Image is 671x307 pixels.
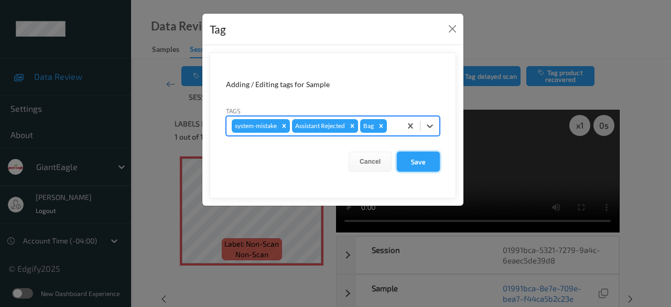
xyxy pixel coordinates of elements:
div: Bag [360,119,375,133]
button: Close [445,22,460,36]
button: Cancel [349,152,392,172]
label: Tags [226,106,241,115]
div: system-mistake [232,119,278,133]
div: Remove Assistant Rejected [347,119,358,133]
button: Save [397,152,440,172]
div: Tag [210,21,226,38]
div: Remove Bag [375,119,387,133]
div: Remove system-mistake [278,119,290,133]
div: Adding / Editing tags for Sample [226,79,440,90]
div: Assistant Rejected [292,119,347,133]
